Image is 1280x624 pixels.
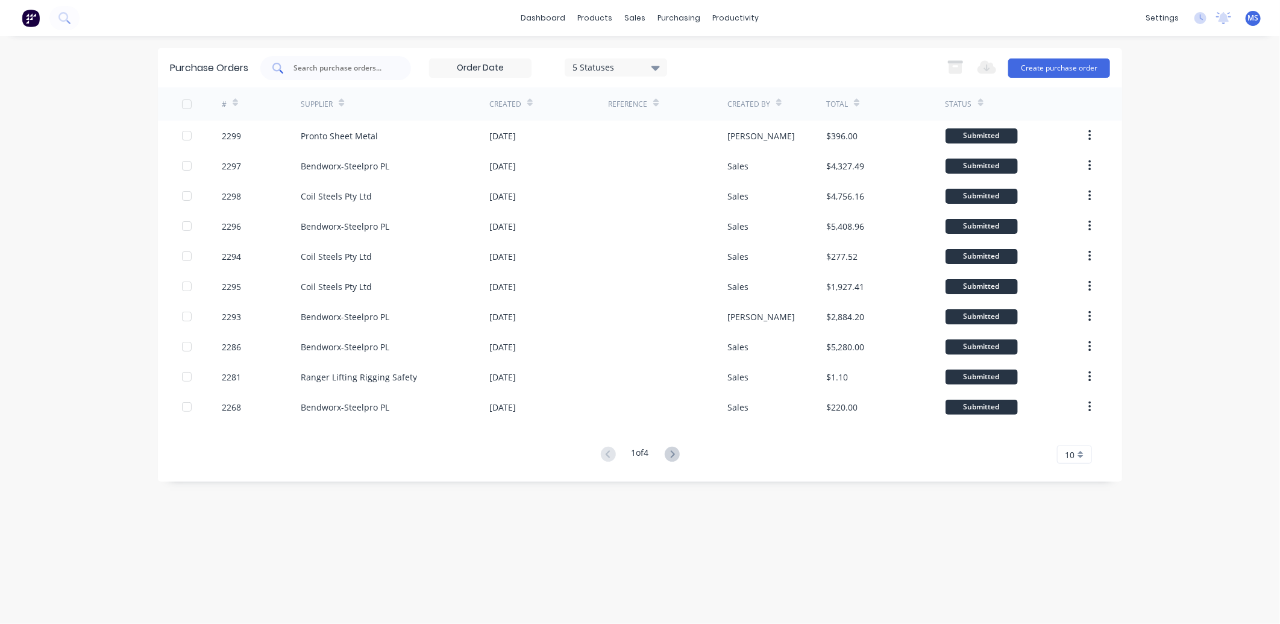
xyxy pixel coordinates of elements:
div: Created By [727,99,770,110]
div: Sales [727,190,748,203]
div: [DATE] [489,220,516,233]
div: Sales [727,341,748,353]
div: Bendworx-Steelpro PL [301,220,389,233]
button: Create purchase order [1008,58,1110,78]
div: 2299 [222,130,241,142]
div: [DATE] [489,310,516,323]
div: [DATE] [489,160,516,172]
span: 10 [1065,449,1075,461]
div: settings [1140,9,1185,27]
div: $220.00 [826,401,858,414]
div: Submitted [946,128,1018,143]
div: # [222,99,227,110]
div: 2298 [222,190,241,203]
div: $2,884.20 [826,310,864,323]
div: Submitted [946,279,1018,294]
div: [DATE] [489,401,516,414]
div: Status [946,99,972,110]
div: 5 Statuses [573,61,659,74]
div: $1,927.41 [826,280,864,293]
div: [PERSON_NAME] [727,310,795,323]
div: Coil Steels Pty Ltd [301,280,372,293]
div: $5,408.96 [826,220,864,233]
div: Sales [727,220,748,233]
img: Factory [22,9,40,27]
div: Submitted [946,339,1018,355]
div: 2295 [222,280,241,293]
div: 2296 [222,220,241,233]
div: $5,280.00 [826,341,864,353]
div: Coil Steels Pty Ltd [301,190,372,203]
div: [DATE] [489,280,516,293]
span: MS [1248,13,1259,24]
div: 1 of 4 [632,446,649,464]
div: Sales [727,280,748,293]
div: Bendworx-Steelpro PL [301,401,389,414]
div: Supplier [301,99,333,110]
a: dashboard [515,9,572,27]
div: [PERSON_NAME] [727,130,795,142]
div: 2293 [222,310,241,323]
div: Submitted [946,309,1018,324]
div: 2281 [222,371,241,383]
div: Sales [727,401,748,414]
div: $4,327.49 [826,160,864,172]
div: Reference [608,99,647,110]
div: Submitted [946,249,1018,264]
div: Pronto Sheet Metal [301,130,378,142]
div: 2297 [222,160,241,172]
div: Coil Steels Pty Ltd [301,250,372,263]
div: purchasing [652,9,707,27]
div: [DATE] [489,130,516,142]
div: Created [489,99,521,110]
div: Bendworx-Steelpro PL [301,160,389,172]
div: $396.00 [826,130,858,142]
div: Purchase Orders [170,61,248,75]
div: [DATE] [489,190,516,203]
div: [DATE] [489,341,516,353]
div: Bendworx-Steelpro PL [301,310,389,323]
div: Submitted [946,370,1018,385]
div: 2268 [222,401,241,414]
div: Sales [727,160,748,172]
div: [DATE] [489,250,516,263]
div: Total [826,99,848,110]
div: Ranger Lifting Rigging Safety [301,371,417,383]
div: $4,756.16 [826,190,864,203]
div: Submitted [946,219,1018,234]
div: 2286 [222,341,241,353]
div: Submitted [946,159,1018,174]
div: 2294 [222,250,241,263]
div: Submitted [946,400,1018,415]
div: sales [619,9,652,27]
div: Bendworx-Steelpro PL [301,341,389,353]
div: Sales [727,371,748,383]
input: Order Date [430,59,531,77]
div: productivity [707,9,765,27]
input: Search purchase orders... [292,62,392,74]
div: products [572,9,619,27]
div: $1.10 [826,371,848,383]
div: Sales [727,250,748,263]
div: [DATE] [489,371,516,383]
div: $277.52 [826,250,858,263]
div: Submitted [946,189,1018,204]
